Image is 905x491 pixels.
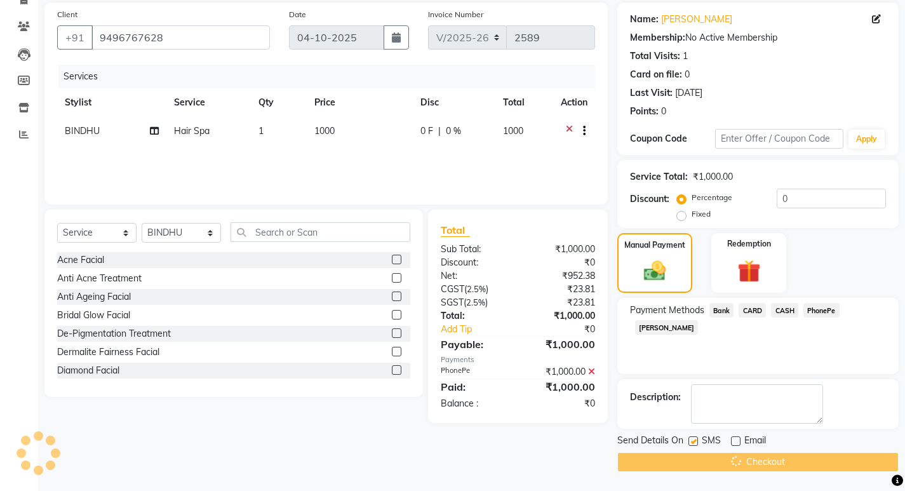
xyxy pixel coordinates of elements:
[57,9,77,20] label: Client
[428,9,483,20] label: Invoice Number
[727,238,771,250] label: Redemption
[441,283,464,295] span: CGST
[466,297,485,307] span: 2.5%
[630,304,704,317] span: Payment Methods
[630,13,659,26] div: Name:
[57,253,104,267] div: Acne Facial
[661,105,666,118] div: 0
[617,434,683,450] span: Send Details On
[744,434,766,450] span: Email
[57,364,119,377] div: Diamond Facial
[431,269,518,283] div: Net:
[431,379,518,394] div: Paid:
[630,391,681,404] div: Description:
[431,365,518,379] div: PhonePe
[251,88,307,117] th: Qty
[630,31,685,44] div: Membership:
[675,86,702,100] div: [DATE]
[441,224,470,237] span: Total
[57,346,159,359] div: Dermalite Fairness Facial
[503,125,523,137] span: 1000
[848,130,885,149] button: Apply
[431,397,518,410] div: Balance :
[518,379,604,394] div: ₹1,000.00
[420,124,433,138] span: 0 F
[630,86,673,100] div: Last Visit:
[413,88,495,117] th: Disc
[630,50,680,63] div: Total Visits:
[57,25,93,50] button: +91
[57,290,131,304] div: Anti Ageing Facial
[441,354,595,365] div: Payments
[739,303,766,318] span: CARD
[518,283,604,296] div: ₹23.81
[630,105,659,118] div: Points:
[431,256,518,269] div: Discount:
[532,323,605,336] div: ₹0
[431,243,518,256] div: Sub Total:
[630,31,886,44] div: No Active Membership
[441,297,464,308] span: SGST
[730,257,768,286] img: _gift.svg
[693,170,733,184] div: ₹1,000.00
[58,65,605,88] div: Services
[438,124,441,138] span: |
[803,303,840,318] span: PhonePe
[630,68,682,81] div: Card on file:
[624,239,685,251] label: Manual Payment
[661,13,732,26] a: [PERSON_NAME]
[702,434,721,450] span: SMS
[57,309,130,322] div: Bridal Glow Facial
[635,320,699,335] span: [PERSON_NAME]
[518,365,604,379] div: ₹1,000.00
[166,88,250,117] th: Service
[692,192,732,203] label: Percentage
[431,309,518,323] div: Total:
[174,125,210,137] span: Hair Spa
[630,132,715,145] div: Coupon Code
[57,272,142,285] div: Anti Acne Treatment
[446,124,461,138] span: 0 %
[258,125,264,137] span: 1
[683,50,688,63] div: 1
[692,208,711,220] label: Fixed
[518,397,604,410] div: ₹0
[314,125,335,137] span: 1000
[518,269,604,283] div: ₹952.38
[431,323,532,336] a: Add Tip
[518,296,604,309] div: ₹23.81
[518,309,604,323] div: ₹1,000.00
[553,88,595,117] th: Action
[65,125,100,137] span: BINDHU
[637,259,673,284] img: _cash.svg
[431,283,518,296] div: ( )
[771,303,798,318] span: CASH
[495,88,553,117] th: Total
[431,296,518,309] div: ( )
[518,243,604,256] div: ₹1,000.00
[57,327,171,340] div: De-Pigmentation Treatment
[231,222,410,242] input: Search or Scan
[715,129,843,149] input: Enter Offer / Coupon Code
[307,88,413,117] th: Price
[431,337,518,352] div: Payable:
[57,88,166,117] th: Stylist
[91,25,270,50] input: Search by Name/Mobile/Email/Code
[518,337,604,352] div: ₹1,000.00
[630,170,688,184] div: Service Total:
[709,303,734,318] span: Bank
[289,9,306,20] label: Date
[467,284,486,294] span: 2.5%
[630,192,669,206] div: Discount:
[518,256,604,269] div: ₹0
[685,68,690,81] div: 0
